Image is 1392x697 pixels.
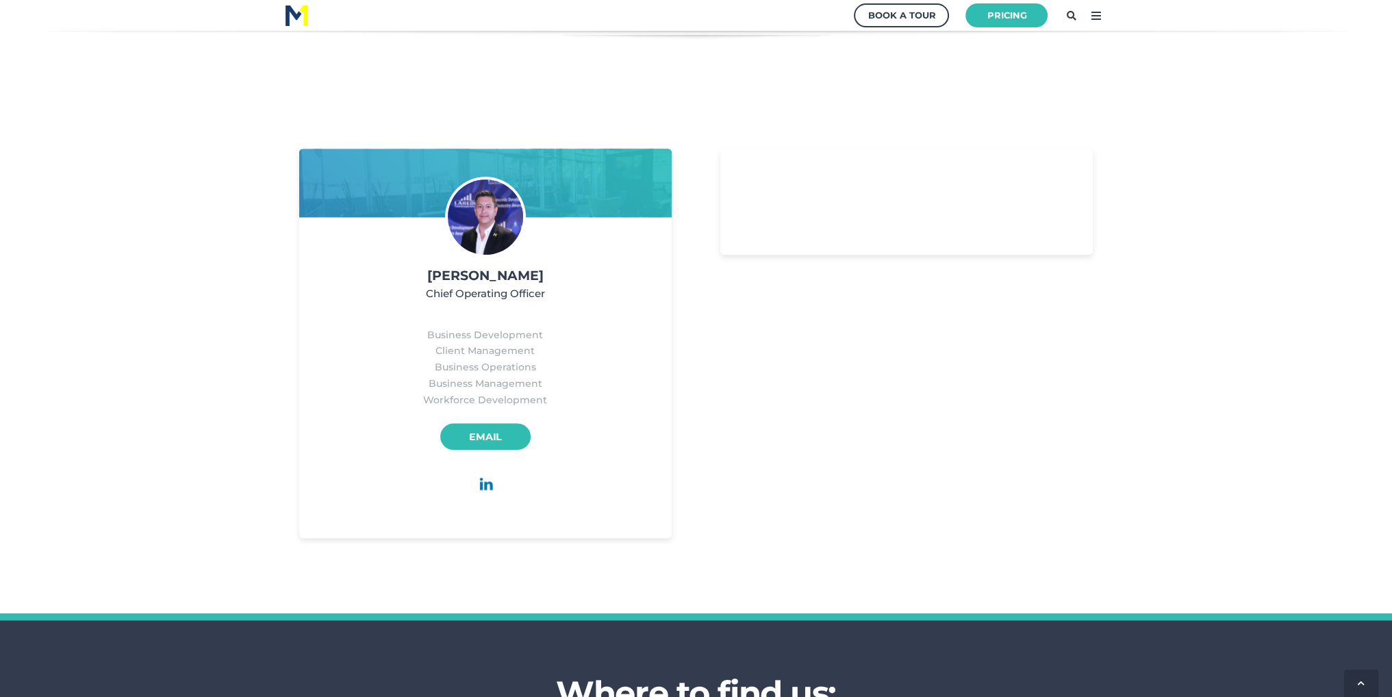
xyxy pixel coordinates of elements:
[299,268,672,284] div: [PERSON_NAME]
[435,344,535,357] span: Client Management
[965,3,1048,27] a: Pricing
[286,5,307,26] img: M1 Logo - Blue Letters - for Light Backgrounds-2
[435,361,536,373] span: Business Operations
[427,329,543,341] span: Business Development
[468,466,503,500] img: LinkedIn
[868,7,935,24] div: Book a Tour
[423,394,547,406] span: Workforce Development
[1085,147,1392,697] iframe: Chat Widget
[440,424,531,451] a: Email
[299,288,672,300] div: Chief Operating Officer
[854,3,949,27] a: Book a Tour
[448,179,523,255] img: Cesar -1
[429,377,542,390] span: Business Management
